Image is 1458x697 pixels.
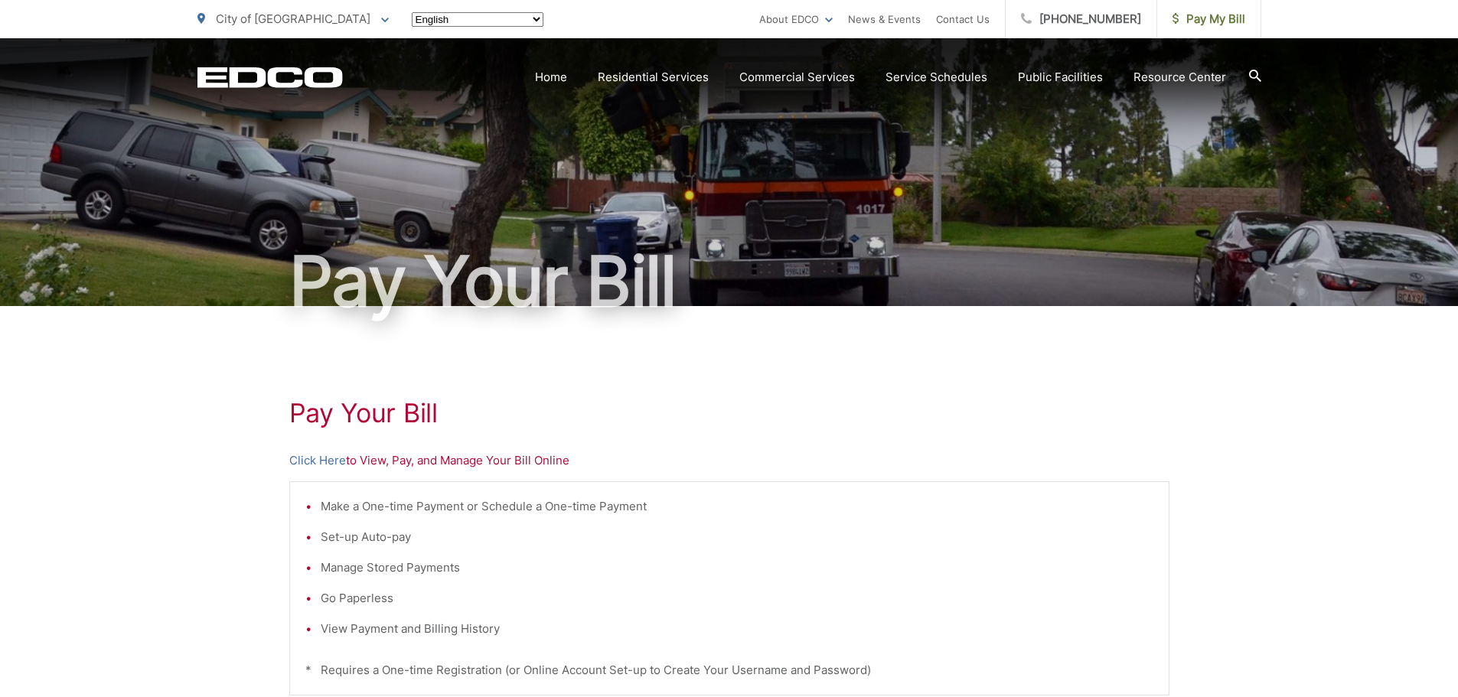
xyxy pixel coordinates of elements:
[886,68,987,86] a: Service Schedules
[197,243,1261,320] h1: Pay Your Bill
[598,68,709,86] a: Residential Services
[412,12,543,27] select: Select a language
[739,68,855,86] a: Commercial Services
[321,559,1153,577] li: Manage Stored Payments
[321,620,1153,638] li: View Payment and Billing History
[321,528,1153,546] li: Set-up Auto-pay
[321,497,1153,516] li: Make a One-time Payment or Schedule a One-time Payment
[936,10,990,28] a: Contact Us
[216,11,370,26] span: City of [GEOGRAPHIC_DATA]
[848,10,921,28] a: News & Events
[1018,68,1103,86] a: Public Facilities
[197,67,343,88] a: EDCD logo. Return to the homepage.
[289,451,346,470] a: Click Here
[289,398,1169,428] h1: Pay Your Bill
[1173,10,1245,28] span: Pay My Bill
[289,451,1169,470] p: to View, Pay, and Manage Your Bill Online
[305,661,1153,679] p: * Requires a One-time Registration (or Online Account Set-up to Create Your Username and Password)
[321,589,1153,607] li: Go Paperless
[759,10,833,28] a: About EDCO
[535,68,567,86] a: Home
[1133,68,1226,86] a: Resource Center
